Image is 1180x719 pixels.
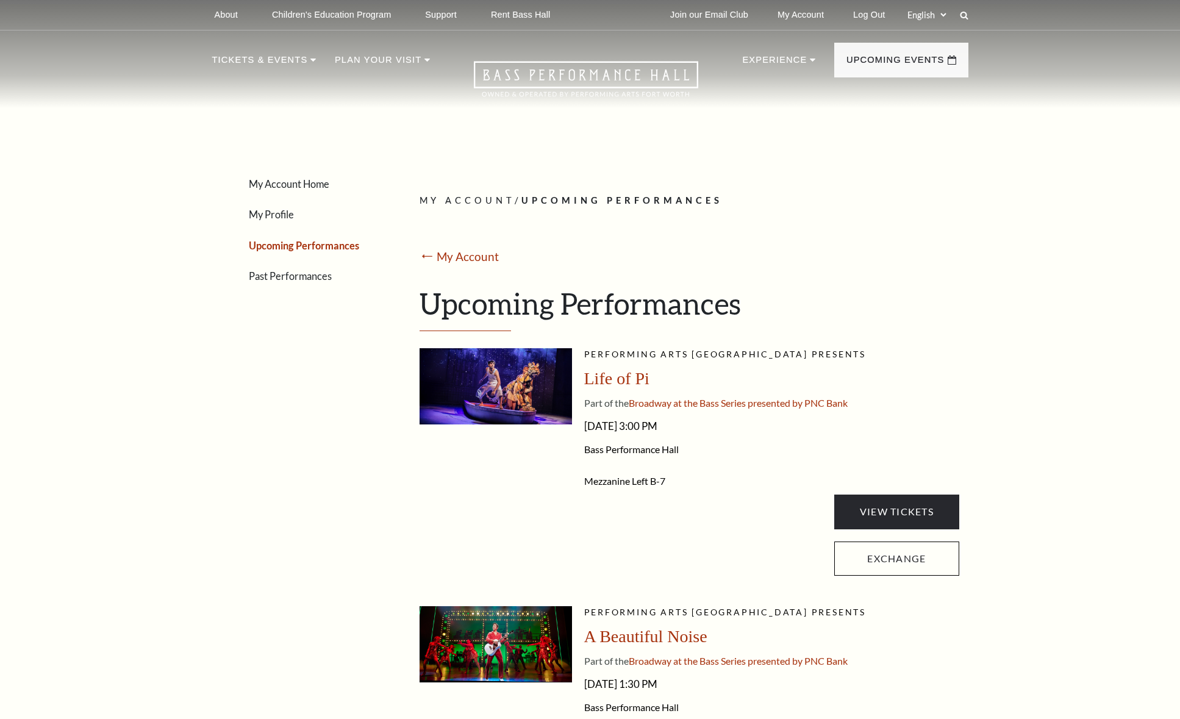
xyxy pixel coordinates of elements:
[584,701,959,714] span: Bass Performance Hall
[420,248,436,266] mark: ⭠
[584,397,629,409] span: Part of the
[584,417,959,436] span: [DATE] 3:00 PM
[249,240,359,251] a: Upcoming Performances
[584,443,959,456] span: Bass Performance Hall
[249,178,329,190] a: My Account Home
[420,606,572,682] img: abn-pdp_desktop-1600x800.jpg
[834,495,959,529] a: View Tickets
[584,674,959,694] span: [DATE] 1:30 PM
[584,349,867,359] span: Performing Arts [GEOGRAPHIC_DATA] presents
[272,10,391,20] p: Children's Education Program
[629,655,848,667] span: Broadway at the Bass Series presented by PNC Bank
[215,10,238,20] p: About
[834,542,959,576] a: Exchange
[650,475,665,487] span: B-7
[584,475,648,487] span: Mezzanine Left
[584,607,867,617] span: Performing Arts [GEOGRAPHIC_DATA] presents
[491,10,551,20] p: Rent Bass Hall
[584,627,707,646] span: A Beautiful Noise
[846,52,945,74] p: Upcoming Events
[742,52,807,74] p: Experience
[584,655,629,667] span: Part of the
[420,195,515,206] span: My Account
[420,348,572,424] img: lop-pdp_desktop-1600x800.jpg
[335,52,421,74] p: Plan Your Visit
[437,249,499,263] a: My Account
[521,195,723,206] span: Upcoming Performances
[425,10,457,20] p: Support
[212,52,308,74] p: Tickets & Events
[420,286,959,331] h1: Upcoming Performances
[629,397,848,409] span: Broadway at the Bass Series presented by PNC Bank
[584,369,649,388] span: Life of Pi
[905,9,948,21] select: Select:
[420,193,959,209] p: /
[249,270,332,282] a: Past Performances
[249,209,294,220] a: My Profile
